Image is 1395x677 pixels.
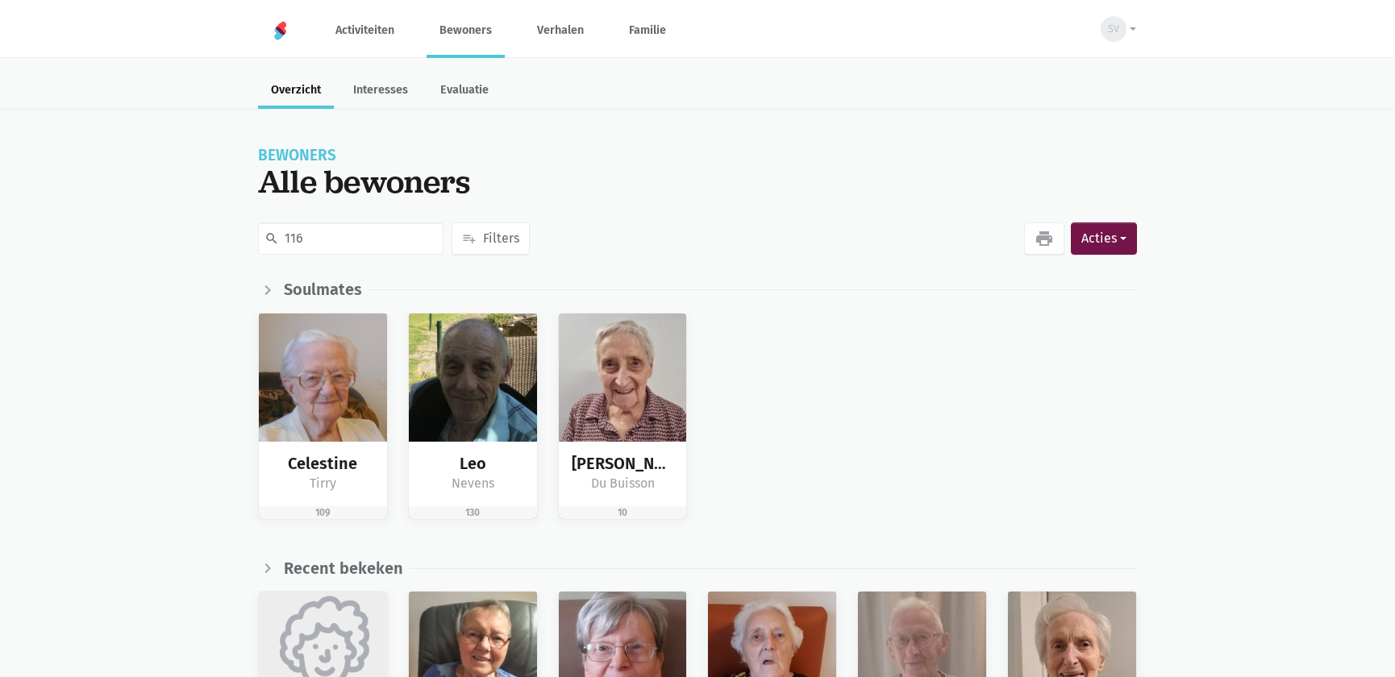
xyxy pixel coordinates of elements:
[258,74,334,109] a: Overzicht
[409,506,537,519] div: 130
[340,74,421,109] a: Interesses
[524,3,597,57] a: Verhalen
[559,506,687,519] div: 10
[1090,10,1137,48] button: SV
[271,21,290,40] img: Home
[572,473,674,494] div: Du Buisson
[259,506,387,519] div: 109
[323,3,407,57] a: Activiteiten
[258,559,403,578] a: chevron_right Recent bekeken
[259,314,387,442] img: bewoner afbeelding
[264,231,279,246] i: search
[258,163,1137,200] div: Alle bewoners
[258,559,277,578] i: chevron_right
[272,455,374,473] div: Celestine
[1071,222,1137,255] button: Acties
[1035,229,1054,248] i: print
[572,455,674,473] div: [PERSON_NAME]
[422,455,524,473] div: Leo
[427,3,505,57] a: Bewoners
[422,473,524,494] div: Nevens
[1108,21,1119,37] span: SV
[258,280,277,300] i: chevron_right
[272,473,374,494] div: Tirry
[558,313,688,520] a: bewoner afbeelding [PERSON_NAME] Du Buisson 10
[1024,222,1064,255] a: print
[462,231,477,246] i: playlist_add
[258,313,388,520] a: bewoner afbeelding Celestine Tirry 109
[258,280,362,300] a: chevron_right Soulmates
[409,314,537,442] img: bewoner afbeelding
[258,222,443,255] input: Zoek (naam of kamer)
[258,148,1137,163] div: Bewoners
[452,222,530,255] button: playlist_addFilters
[427,74,502,109] a: Evaluatie
[616,3,679,57] a: Familie
[408,313,538,520] a: bewoner afbeelding Leo Nevens 130
[559,314,687,442] img: bewoner afbeelding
